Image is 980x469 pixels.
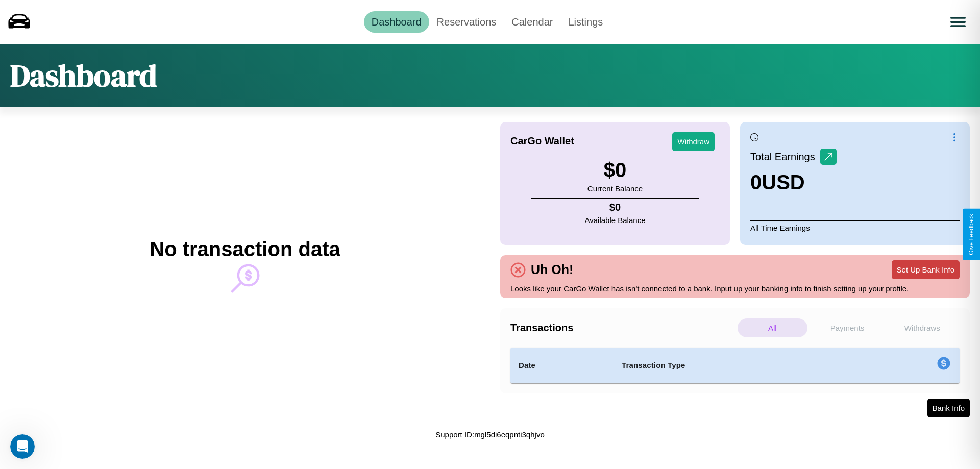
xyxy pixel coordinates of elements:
[672,132,715,151] button: Withdraw
[622,359,853,372] h4: Transaction Type
[750,220,960,235] p: All Time Earnings
[750,147,820,166] p: Total Earnings
[510,348,960,383] table: simple table
[587,159,643,182] h3: $ 0
[927,399,970,417] button: Bank Info
[968,214,975,255] div: Give Feedback
[585,202,646,213] h4: $ 0
[813,318,883,337] p: Payments
[887,318,957,337] p: Withdraws
[364,11,429,33] a: Dashboard
[560,11,610,33] a: Listings
[10,55,157,96] h1: Dashboard
[519,359,605,372] h4: Date
[738,318,807,337] p: All
[510,282,960,295] p: Looks like your CarGo Wallet has isn't connected to a bank. Input up your banking info to finish ...
[526,262,578,277] h4: Uh Oh!
[429,11,504,33] a: Reservations
[944,8,972,36] button: Open menu
[510,135,574,147] h4: CarGo Wallet
[10,434,35,459] iframe: Intercom live chat
[150,238,340,261] h2: No transaction data
[585,213,646,227] p: Available Balance
[750,171,837,194] h3: 0 USD
[504,11,560,33] a: Calendar
[510,322,735,334] h4: Transactions
[892,260,960,279] button: Set Up Bank Info
[435,428,544,441] p: Support ID: mgl5di6eqpnti3qhjvo
[587,182,643,195] p: Current Balance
